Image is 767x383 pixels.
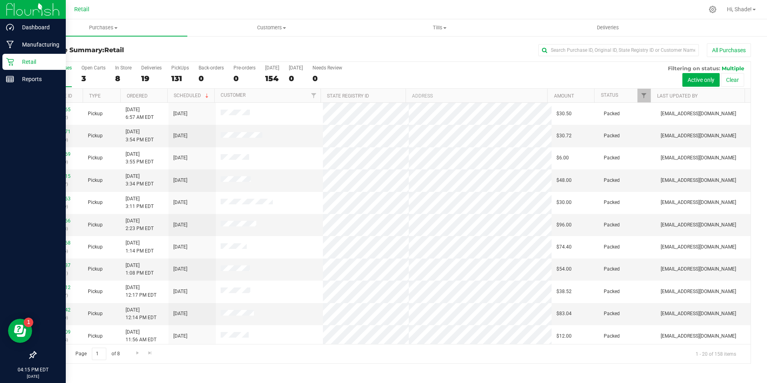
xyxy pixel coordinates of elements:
[88,288,103,295] span: Pickup
[661,265,736,273] span: [EMAIL_ADDRESS][DOMAIN_NAME]
[89,93,101,99] a: Type
[88,110,103,118] span: Pickup
[604,221,620,229] span: Packed
[126,173,154,188] span: [DATE] 3:34 PM EDT
[174,93,210,98] a: Scheduled
[604,154,620,162] span: Packed
[126,128,154,143] span: [DATE] 3:54 PM EDT
[14,74,62,84] p: Reports
[661,288,736,295] span: [EMAIL_ADDRESS][DOMAIN_NAME]
[312,74,342,83] div: 0
[19,19,187,36] a: Purchases
[173,243,187,251] span: [DATE]
[689,348,743,360] span: 1 - 20 of 158 items
[4,373,62,379] p: [DATE]
[126,195,154,210] span: [DATE] 3:11 PM EDT
[604,177,620,184] span: Packed
[199,74,224,83] div: 0
[6,41,14,49] inline-svg: Manufacturing
[187,19,355,36] a: Customers
[604,110,620,118] span: Packed
[173,177,187,184] span: [DATE]
[556,310,572,318] span: $83.04
[727,6,752,12] span: Hi, Shade!
[556,132,572,140] span: $30.72
[538,44,699,56] input: Search Purchase ID, Original ID, State Registry ID or Customer Name...
[6,75,14,83] inline-svg: Reports
[601,92,618,98] a: Status
[88,243,103,251] span: Pickup
[88,221,103,229] span: Pickup
[14,22,62,32] p: Dashboard
[173,310,187,318] span: [DATE]
[707,43,751,57] button: All Purchases
[661,243,736,251] span: [EMAIL_ADDRESS][DOMAIN_NAME]
[221,92,246,98] a: Customer
[682,73,720,87] button: Active only
[126,262,154,277] span: [DATE] 1:08 PM EDT
[69,348,126,360] span: Page of 8
[81,65,106,71] div: Open Carts
[661,221,736,229] span: [EMAIL_ADDRESS][DOMAIN_NAME]
[19,24,187,31] span: Purchases
[657,93,698,99] a: Last Updated By
[327,93,369,99] a: State Registry ID
[115,74,132,83] div: 8
[265,74,279,83] div: 154
[126,151,154,166] span: [DATE] 3:55 PM EDT
[188,24,355,31] span: Customers
[173,288,187,295] span: [DATE]
[556,243,572,251] span: $74.40
[556,154,569,162] span: $6.00
[74,6,89,13] span: Retail
[312,65,342,71] div: Needs Review
[141,74,162,83] div: 19
[604,132,620,140] span: Packed
[524,19,692,36] a: Deliveries
[604,199,620,206] span: Packed
[604,288,620,295] span: Packed
[637,89,651,102] a: Filter
[173,154,187,162] span: [DATE]
[127,93,148,99] a: Ordered
[721,73,744,87] button: Clear
[126,306,156,322] span: [DATE] 12:14 PM EDT
[307,89,321,102] a: Filter
[88,177,103,184] span: Pickup
[233,74,256,83] div: 0
[289,65,303,71] div: [DATE]
[171,74,189,83] div: 131
[14,40,62,49] p: Manufacturing
[289,74,303,83] div: 0
[173,332,187,340] span: [DATE]
[173,132,187,140] span: [DATE]
[126,284,156,299] span: [DATE] 12:17 PM EDT
[126,217,154,232] span: [DATE] 2:23 PM EDT
[4,366,62,373] p: 04:15 PM EDT
[88,199,103,206] span: Pickup
[126,239,154,255] span: [DATE] 1:14 PM EDT
[173,110,187,118] span: [DATE]
[88,332,103,340] span: Pickup
[556,221,572,229] span: $96.00
[6,58,14,66] inline-svg: Retail
[81,74,106,83] div: 3
[604,310,620,318] span: Packed
[604,332,620,340] span: Packed
[661,332,736,340] span: [EMAIL_ADDRESS][DOMAIN_NAME]
[88,154,103,162] span: Pickup
[661,154,736,162] span: [EMAIL_ADDRESS][DOMAIN_NAME]
[661,110,736,118] span: [EMAIL_ADDRESS][DOMAIN_NAME]
[661,177,736,184] span: [EMAIL_ADDRESS][DOMAIN_NAME]
[556,332,572,340] span: $12.00
[661,132,736,140] span: [EMAIL_ADDRESS][DOMAIN_NAME]
[8,319,32,343] iframe: Resource center
[556,110,572,118] span: $30.50
[88,265,103,273] span: Pickup
[199,65,224,71] div: Back-orders
[92,348,106,360] input: 1
[173,265,187,273] span: [DATE]
[356,19,524,36] a: Tills
[668,65,720,71] span: Filtering on status:
[144,348,156,359] a: Go to the last page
